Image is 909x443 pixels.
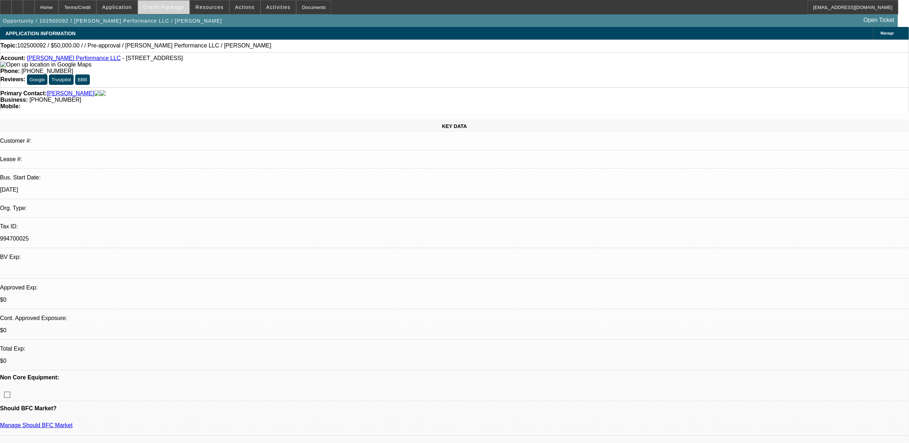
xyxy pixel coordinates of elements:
a: Open Ticket [861,14,897,26]
button: Activities [261,0,296,14]
span: Credit Package [143,4,184,10]
a: View Google Maps [0,61,91,68]
button: Trustpilot [49,74,73,85]
span: - [STREET_ADDRESS] [123,55,183,61]
span: 102500092 / $50,000.00 / / Pre-approval / [PERSON_NAME] Performance LLC / [PERSON_NAME] [17,42,271,49]
img: facebook-icon.png [94,90,100,97]
strong: Business: [0,97,28,103]
button: Credit Package [138,0,189,14]
span: Activities [266,4,291,10]
button: Google [27,74,47,85]
a: [PERSON_NAME] [47,90,94,97]
strong: Topic: [0,42,17,49]
span: KEY DATA [442,123,467,129]
span: APPLICATION INFORMATION [5,31,75,36]
a: [PERSON_NAME] Performance LLC [27,55,121,61]
span: Manage [881,31,894,35]
strong: Mobile: [0,103,20,109]
img: linkedin-icon.png [100,90,106,97]
span: Application [102,4,132,10]
span: Actions [235,4,255,10]
button: Application [97,0,137,14]
span: [PHONE_NUMBER] [29,97,81,103]
button: BBB [75,74,90,85]
button: Actions [230,0,260,14]
strong: Account: [0,55,25,61]
img: Open up location in Google Maps [0,61,91,68]
span: [PHONE_NUMBER] [22,68,73,74]
strong: Primary Contact: [0,90,47,97]
strong: Phone: [0,68,20,74]
span: Resources [196,4,224,10]
strong: Reviews: [0,76,25,82]
button: Resources [190,0,229,14]
span: Opportunity / 102500092 / [PERSON_NAME] Performance LLC / [PERSON_NAME] [3,18,222,24]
